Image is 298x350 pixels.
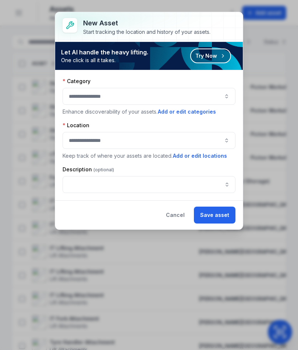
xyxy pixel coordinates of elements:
[157,108,216,116] button: Add or edit categories
[63,166,114,173] label: Description
[63,78,91,85] label: Category
[61,48,148,57] strong: Let AI handle the heavy lifting.
[63,176,235,193] input: asset-add:description-label
[83,28,210,36] div: Start tracking the location and history of your assets.
[63,122,89,129] label: Location
[61,57,148,64] span: One click is all it takes.
[63,152,235,160] p: Keep track of where your assets are located.
[63,108,235,116] p: Enhance discoverability of your assets.
[173,152,227,160] button: Add or edit locations
[190,49,231,63] button: Try Now
[160,207,191,224] button: Cancel
[194,207,235,224] button: Save asset
[83,18,210,28] h3: New asset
